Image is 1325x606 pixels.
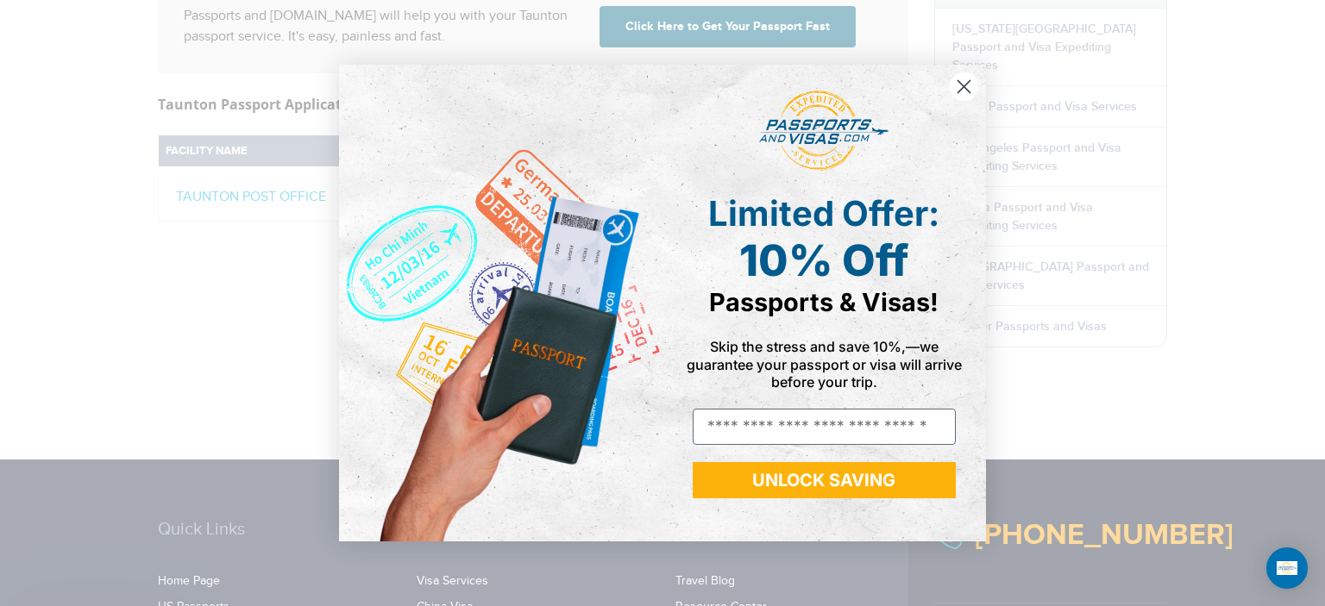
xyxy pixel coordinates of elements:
[709,192,940,234] span: Limited Offer:
[687,338,962,390] span: Skip the stress and save 10%,—we guarantee your passport or visa will arrive before your trip.
[949,72,979,102] button: Close dialog
[710,287,939,317] span: Passports & Visas!
[740,234,909,286] span: 10% Off
[693,462,956,498] button: UNLOCK SAVING
[339,65,662,541] img: de9cda0d-0715-46ca-9a25-073762a91ba7.png
[760,91,889,172] img: passports and visas
[1266,547,1308,589] div: Open Intercom Messenger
